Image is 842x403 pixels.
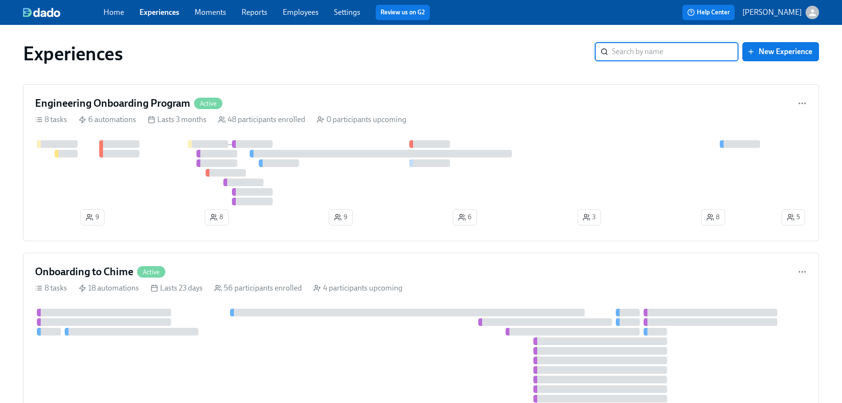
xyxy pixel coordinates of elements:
a: Experiences [139,8,179,17]
button: 9 [81,209,104,225]
button: 8 [205,209,229,225]
a: Home [104,8,124,17]
img: dado [23,8,60,17]
a: Reports [242,8,267,17]
p: [PERSON_NAME] [742,7,802,18]
button: 8 [701,209,725,225]
div: 8 tasks [35,114,67,125]
a: Moments [195,8,226,17]
input: Search by name [612,42,738,61]
button: [PERSON_NAME] [742,6,819,19]
span: Active [194,100,222,107]
button: New Experience [742,42,819,61]
h1: Experiences [23,42,123,65]
div: 8 tasks [35,283,67,293]
a: Employees [283,8,319,17]
div: 0 participants upcoming [317,114,406,125]
span: Active [137,269,165,276]
button: 5 [782,209,805,225]
span: 8 [210,213,223,222]
button: Review us on G2 [376,5,430,20]
button: 6 [453,209,477,225]
div: Lasts 23 days [150,283,203,293]
span: 8 [706,213,720,222]
span: 9 [86,213,99,222]
a: Settings [334,8,360,17]
span: 3 [583,213,596,222]
button: Help Center [682,5,735,20]
a: Review us on G2 [381,8,425,17]
span: 9 [334,213,347,222]
div: 56 participants enrolled [214,283,302,293]
div: 18 automations [79,283,139,293]
div: 48 participants enrolled [218,114,305,125]
span: Help Center [687,8,730,17]
div: 6 automations [79,114,136,125]
a: dado [23,8,104,17]
h4: Onboarding to Chime [35,265,133,279]
button: 3 [577,209,601,225]
div: Lasts 3 months [148,114,207,125]
button: 9 [329,209,353,225]
span: 5 [787,213,800,222]
h4: Engineering Onboarding Program [35,96,190,111]
span: New Experience [749,47,812,56]
div: 4 participants upcoming [313,283,403,293]
span: 6 [458,213,472,222]
a: Engineering Onboarding ProgramActive8 tasks 6 automations Lasts 3 months 48 participants enrolled... [23,84,819,241]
